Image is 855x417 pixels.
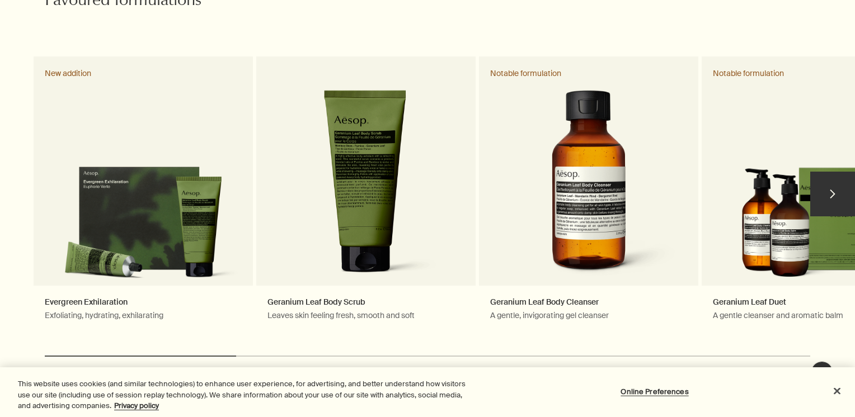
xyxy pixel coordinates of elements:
[825,378,849,403] button: Close
[18,378,470,411] div: This website uses cookies (and similar technologies) to enhance user experience, for advertising,...
[34,56,253,342] a: Evergreen ExhilarationExfoliating, hydrating, exhilaratingGeranium Leaf Body Scrub and Geranium L...
[256,56,476,342] a: Geranium Leaf Body ScrubLeaves skin feeling fresh, smooth and softGeranium Leaf Body Scrub in gre...
[479,56,698,342] a: Geranium Leaf Body CleanserA gentle, invigorating gel cleanserGeranium Leaf Body Cleanser 100 mL ...
[114,401,159,410] a: More information about your privacy, opens in a new tab
[810,172,855,216] button: next slide
[811,361,833,383] button: Live Assistance
[620,380,690,402] button: Online Preferences, Opens the preference center dialog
